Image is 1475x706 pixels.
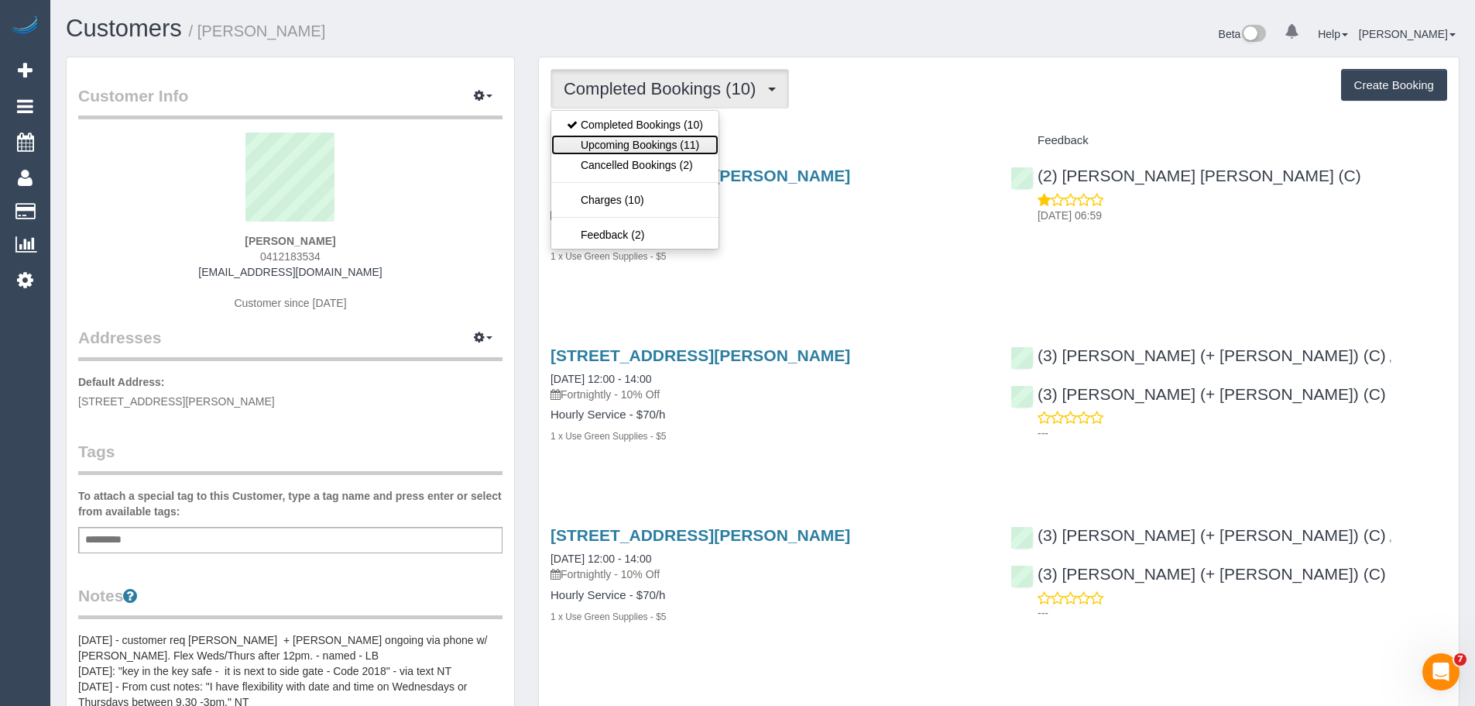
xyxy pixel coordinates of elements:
[551,567,987,582] p: Fortnightly - 10% Off
[551,207,987,222] p: Fortnightly - 10% Off
[1240,25,1266,45] img: New interface
[551,190,719,210] a: Charges (10)
[1010,565,1386,583] a: (3) [PERSON_NAME] (+ [PERSON_NAME]) (C)
[551,589,987,602] h4: Hourly Service - $70/h
[1389,351,1392,363] span: ,
[1454,653,1466,666] span: 7
[1010,134,1447,147] h4: Feedback
[551,229,987,242] h4: Hourly Service - $70/h
[78,488,503,519] label: To attach a special tag to this Customer, type a tag name and press enter or select from availabl...
[9,15,40,37] img: Automaid Logo
[551,611,666,622] small: 1 x Use Green Supplies - $5
[260,250,321,263] span: 0412183534
[1038,425,1447,441] p: ---
[551,373,651,385] a: [DATE] 12:00 - 14:00
[551,225,719,245] a: Feedback (2)
[78,84,503,119] legend: Customer Info
[551,251,666,262] small: 1 x Use Green Supplies - $5
[564,79,763,98] span: Completed Bookings (10)
[1318,28,1348,40] a: Help
[198,266,382,278] a: [EMAIL_ADDRESS][DOMAIN_NAME]
[1219,28,1267,40] a: Beta
[234,297,346,309] span: Customer since [DATE]
[189,22,326,40] small: / [PERSON_NAME]
[78,584,503,619] legend: Notes
[1038,605,1447,621] p: ---
[1341,69,1447,102] button: Create Booking
[551,115,719,135] a: Completed Bookings (10)
[1010,346,1386,364] a: (3) [PERSON_NAME] (+ [PERSON_NAME]) (C)
[551,346,850,364] a: [STREET_ADDRESS][PERSON_NAME]
[1010,167,1361,184] a: (2) [PERSON_NAME] [PERSON_NAME] (C)
[551,387,987,402] p: Fortnightly - 10% Off
[551,134,987,147] h4: Service
[1010,385,1386,403] a: (3) [PERSON_NAME] (+ [PERSON_NAME]) (C)
[1359,28,1456,40] a: [PERSON_NAME]
[1038,208,1447,223] p: [DATE] 06:59
[551,135,719,155] a: Upcoming Bookings (11)
[551,155,719,175] a: Cancelled Bookings (2)
[78,440,503,475] legend: Tags
[551,69,789,108] button: Completed Bookings (10)
[78,395,275,408] span: [STREET_ADDRESS][PERSON_NAME]
[66,15,182,42] a: Customers
[245,235,335,247] strong: [PERSON_NAME]
[1010,526,1386,544] a: (3) [PERSON_NAME] (+ [PERSON_NAME]) (C)
[1422,653,1460,691] iframe: Intercom live chat
[551,408,987,422] h4: Hourly Service - $70/h
[551,431,666,442] small: 1 x Use Green Supplies - $5
[1389,531,1392,543] span: ,
[551,553,651,565] a: [DATE] 12:00 - 14:00
[551,526,850,544] a: [STREET_ADDRESS][PERSON_NAME]
[78,374,165,390] label: Default Address:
